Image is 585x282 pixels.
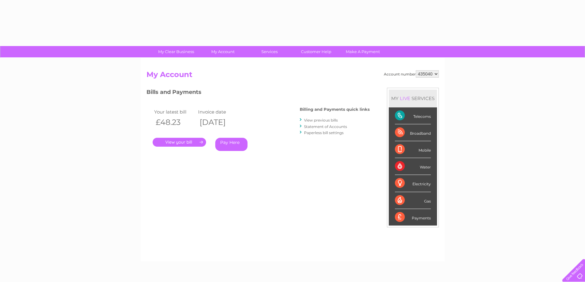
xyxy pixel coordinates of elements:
a: . [153,138,206,147]
th: £48.23 [153,116,197,129]
th: [DATE] [197,116,241,129]
div: Telecoms [395,107,431,124]
a: View previous bills [304,118,338,122]
a: My Clear Business [151,46,201,57]
td: Your latest bill [153,108,197,116]
a: Statement of Accounts [304,124,347,129]
h3: Bills and Payments [146,88,370,99]
h2: My Account [146,70,439,82]
a: Customer Help [291,46,341,57]
a: Pay Here [215,138,248,151]
td: Invoice date [197,108,241,116]
div: Payments [395,209,431,226]
div: LIVE [399,95,411,101]
a: My Account [197,46,248,57]
div: Broadband [395,124,431,141]
div: Account number [384,70,439,78]
div: Electricity [395,175,431,192]
div: Gas [395,192,431,209]
a: Services [244,46,295,57]
h4: Billing and Payments quick links [300,107,370,112]
a: Paperless bill settings [304,130,344,135]
a: Make A Payment [337,46,388,57]
div: Water [395,158,431,175]
div: MY SERVICES [389,90,437,107]
div: Mobile [395,141,431,158]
